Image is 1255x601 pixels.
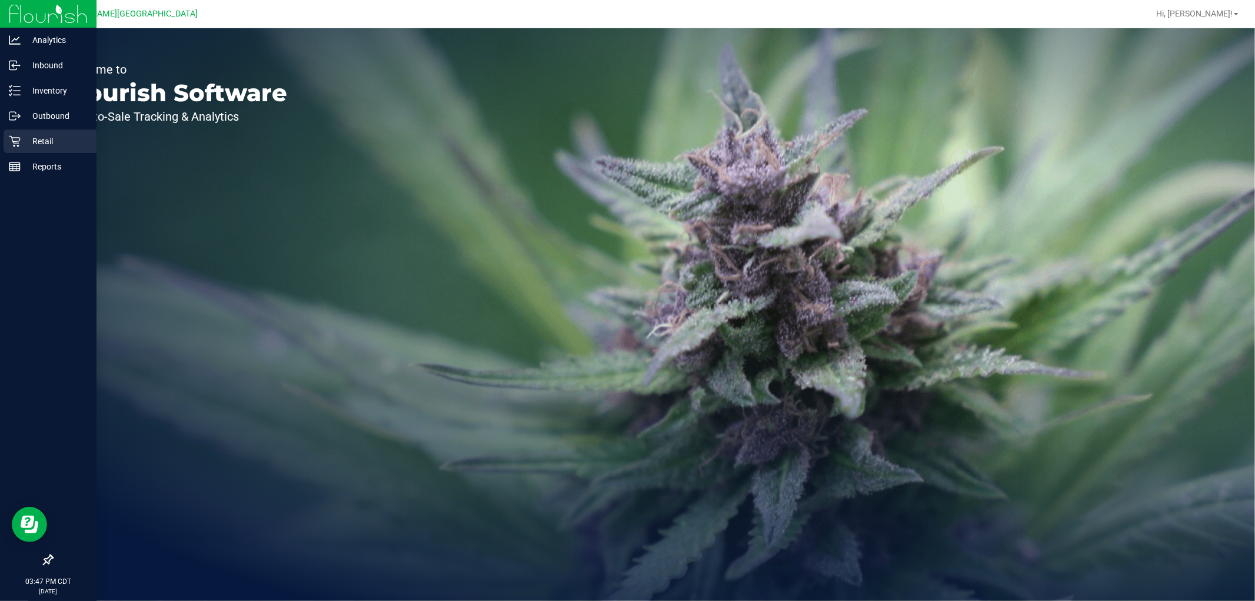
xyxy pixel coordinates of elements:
[9,34,21,46] inline-svg: Analytics
[21,134,91,148] p: Retail
[21,58,91,72] p: Inbound
[21,33,91,47] p: Analytics
[21,160,91,174] p: Reports
[5,587,91,596] p: [DATE]
[42,9,198,19] span: Ft [PERSON_NAME][GEOGRAPHIC_DATA]
[64,111,287,122] p: Seed-to-Sale Tracking & Analytics
[9,110,21,122] inline-svg: Outbound
[9,59,21,71] inline-svg: Inbound
[12,507,47,542] iframe: Resource center
[21,84,91,98] p: Inventory
[64,64,287,75] p: Welcome to
[1156,9,1233,18] span: Hi, [PERSON_NAME]!
[5,576,91,587] p: 03:47 PM CDT
[64,81,287,105] p: Flourish Software
[9,161,21,172] inline-svg: Reports
[21,109,91,123] p: Outbound
[9,85,21,97] inline-svg: Inventory
[9,135,21,147] inline-svg: Retail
